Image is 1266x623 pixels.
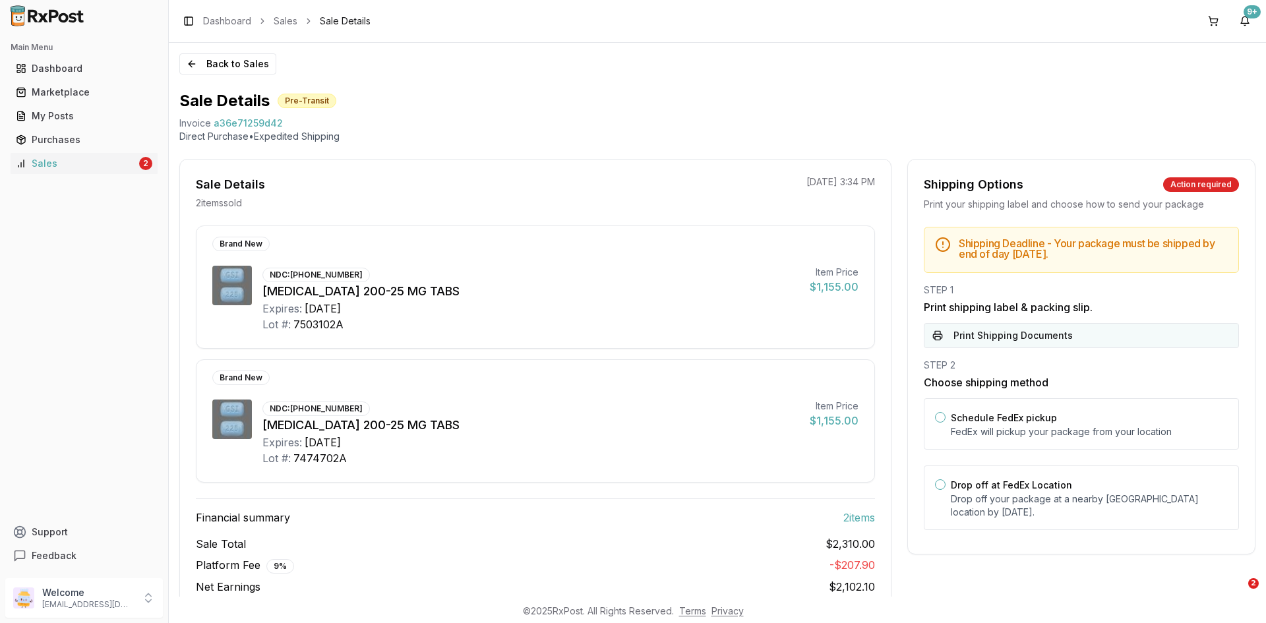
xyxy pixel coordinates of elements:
[843,510,875,525] span: 2 item s
[266,559,294,574] div: 9 %
[262,434,302,450] div: Expires:
[829,558,875,572] span: - $207.90
[320,15,371,28] span: Sale Details
[924,359,1239,372] div: STEP 2
[924,198,1239,211] div: Print your shipping label and choose how to send your package
[11,57,158,80] a: Dashboard
[5,58,163,79] button: Dashboard
[5,82,163,103] button: Marketplace
[1248,578,1259,589] span: 2
[262,268,370,282] div: NDC: [PHONE_NUMBER]
[1163,177,1239,192] div: Action required
[924,323,1239,348] button: Print Shipping Documents
[262,301,302,316] div: Expires:
[196,536,246,552] span: Sale Total
[11,104,158,128] a: My Posts
[951,425,1228,438] p: FedEx will pickup your package from your location
[42,599,134,610] p: [EMAIL_ADDRESS][DOMAIN_NAME]
[274,15,297,28] a: Sales
[293,450,347,466] div: 7474702A
[212,237,270,251] div: Brand New
[203,15,251,28] a: Dashboard
[203,15,371,28] nav: breadcrumb
[139,157,152,170] div: 2
[196,557,294,574] span: Platform Fee
[305,301,341,316] div: [DATE]
[951,479,1072,490] label: Drop off at FedEx Location
[711,605,744,616] a: Privacy
[212,371,270,385] div: Brand New
[278,94,336,108] div: Pre-Transit
[924,175,1023,194] div: Shipping Options
[16,157,136,170] div: Sales
[305,434,341,450] div: [DATE]
[1234,11,1255,32] button: 9+
[11,42,158,53] h2: Main Menu
[214,117,283,130] span: a36e71259d42
[951,492,1228,519] p: Drop off your package at a nearby [GEOGRAPHIC_DATA] location by [DATE] .
[5,153,163,174] button: Sales2
[196,196,242,210] p: 2 item s sold
[5,520,163,544] button: Support
[1244,5,1261,18] div: 9+
[16,109,152,123] div: My Posts
[262,316,291,332] div: Lot #:
[679,605,706,616] a: Terms
[959,238,1228,259] h5: Shipping Deadline - Your package must be shipped by end of day [DATE] .
[196,510,290,525] span: Financial summary
[212,400,252,439] img: Descovy 200-25 MG TABS
[806,175,875,189] p: [DATE] 3:34 PM
[212,266,252,305] img: Descovy 200-25 MG TABS
[11,128,158,152] a: Purchases
[1221,578,1253,610] iframe: Intercom live chat
[179,130,1255,143] p: Direct Purchase • Expedited Shipping
[179,90,270,111] h1: Sale Details
[5,129,163,150] button: Purchases
[196,175,265,194] div: Sale Details
[262,282,799,301] div: [MEDICAL_DATA] 200-25 MG TABS
[829,580,875,593] span: $2,102.10
[924,299,1239,315] h3: Print shipping label & packing slip.
[11,152,158,175] a: Sales2
[13,587,34,608] img: User avatar
[32,549,76,562] span: Feedback
[179,53,276,74] button: Back to Sales
[810,400,859,413] div: Item Price
[42,586,134,599] p: Welcome
[262,450,291,466] div: Lot #:
[5,105,163,127] button: My Posts
[924,374,1239,390] h3: Choose shipping method
[262,401,370,416] div: NDC: [PHONE_NUMBER]
[196,579,260,595] span: Net Earnings
[16,62,152,75] div: Dashboard
[262,416,799,434] div: [MEDICAL_DATA] 200-25 MG TABS
[810,266,859,279] div: Item Price
[16,86,152,99] div: Marketplace
[179,117,211,130] div: Invoice
[810,413,859,429] div: $1,155.00
[11,80,158,104] a: Marketplace
[951,412,1057,423] label: Schedule FedEx pickup
[16,133,152,146] div: Purchases
[293,316,344,332] div: 7503102A
[5,5,90,26] img: RxPost Logo
[826,536,875,552] span: $2,310.00
[5,544,163,568] button: Feedback
[924,283,1239,297] div: STEP 1
[810,279,859,295] div: $1,155.00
